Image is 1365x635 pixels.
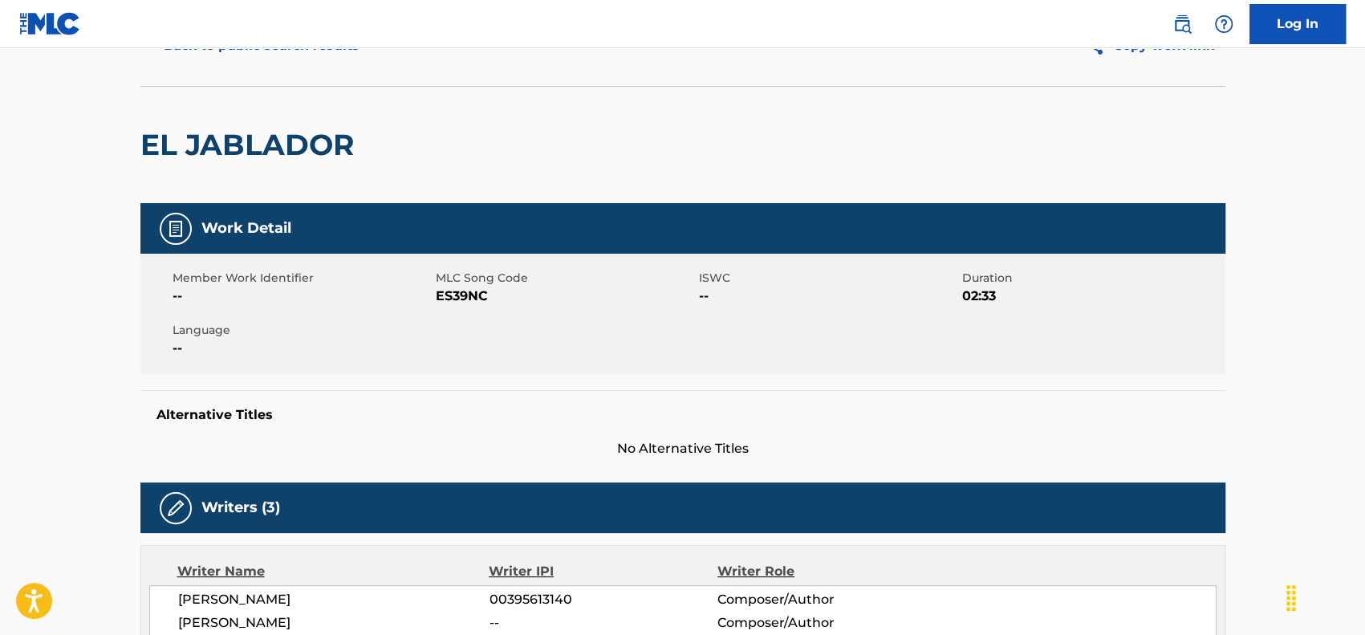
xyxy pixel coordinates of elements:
[717,562,925,581] div: Writer Role
[178,613,490,633] span: [PERSON_NAME]
[962,287,1221,306] span: 02:33
[489,562,717,581] div: Writer IPI
[1278,574,1304,622] div: Arrastrar
[1285,558,1365,635] iframe: Chat Widget
[140,439,1225,458] span: No Alternative Titles
[201,219,291,238] h5: Work Detail
[140,127,362,163] h2: EL JABLADOR
[178,590,490,609] span: [PERSON_NAME]
[156,407,1209,423] h5: Alternative Titles
[436,270,695,287] span: MLC Song Code
[166,219,185,238] img: Work Detail
[1166,8,1198,40] a: Public Search
[436,287,695,306] span: ES39NC
[1208,8,1240,40] div: Help
[1285,558,1365,635] div: Widget de chat
[489,590,717,609] span: 00395613140
[19,12,81,35] img: MLC Logo
[166,499,185,518] img: Writers
[1172,14,1192,34] img: search
[173,287,432,306] span: --
[962,270,1221,287] span: Duration
[699,287,958,306] span: --
[173,270,432,287] span: Member Work Identifier
[1214,14,1233,34] img: help
[699,270,958,287] span: ISWC
[489,613,717,633] span: --
[201,499,280,517] h5: Writers (3)
[173,322,432,339] span: Language
[1249,4,1346,44] a: Log In
[717,613,925,633] span: Composer/Author
[177,562,490,581] div: Writer Name
[717,590,925,609] span: Composer/Author
[173,339,432,358] span: --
